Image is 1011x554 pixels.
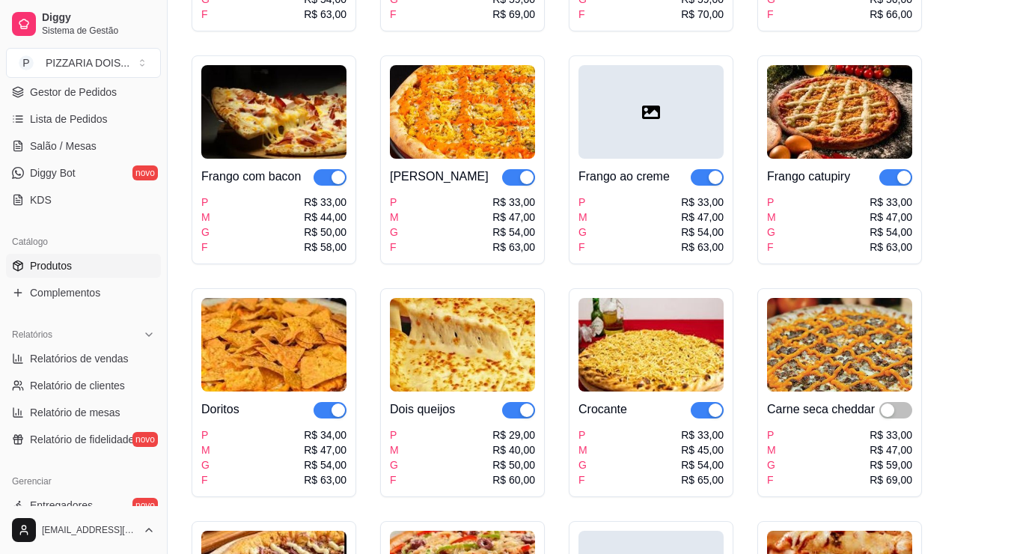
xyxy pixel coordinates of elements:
img: product-image [578,298,724,392]
a: KDS [6,188,161,212]
img: product-image [767,298,912,392]
span: Salão / Mesas [30,138,97,153]
div: R$ 63,00 [870,240,912,255]
span: Relatórios de vendas [30,351,129,366]
div: R$ 44,00 [304,210,346,225]
div: M [767,210,776,225]
div: G [390,457,399,472]
div: M [578,210,587,225]
div: F [390,240,399,255]
div: R$ 63,00 [681,240,724,255]
div: R$ 65,00 [681,472,724,487]
div: F [578,240,587,255]
div: M [201,210,210,225]
div: Frango catupiry [767,168,850,186]
div: F [201,7,210,22]
div: Dois queijos [390,401,455,418]
a: Relatório de clientes [6,374,161,398]
div: F [390,7,399,22]
div: Frango ao creme [578,168,670,186]
div: R$ 33,00 [870,195,912,210]
a: Gestor de Pedidos [6,80,161,104]
div: R$ 54,00 [304,457,346,472]
div: Doritos [201,401,239,418]
div: R$ 33,00 [492,195,535,210]
div: M [767,442,776,457]
div: F [767,7,776,22]
div: P [390,427,399,442]
a: DiggySistema de Gestão [6,6,161,42]
div: R$ 69,00 [492,7,535,22]
span: Relatório de fidelidade [30,432,134,447]
span: Diggy [42,11,155,25]
div: R$ 63,00 [304,472,346,487]
img: product-image [767,65,912,159]
div: R$ 29,00 [492,427,535,442]
div: G [767,457,776,472]
div: R$ 47,00 [681,210,724,225]
div: PIZZARIA DOIS ... [46,55,129,70]
a: Relatório de fidelidadenovo [6,427,161,451]
div: G [578,225,587,240]
div: M [201,442,210,457]
div: R$ 63,00 [304,7,346,22]
div: M [390,442,399,457]
span: Gestor de Pedidos [30,85,117,100]
span: Complementos [30,285,100,300]
div: R$ 47,00 [870,442,912,457]
a: Entregadoresnovo [6,493,161,517]
div: Carne seca cheddar [767,401,875,418]
div: R$ 54,00 [681,225,724,240]
div: R$ 50,00 [304,225,346,240]
a: Salão / Mesas [6,134,161,158]
span: Relatórios [12,329,52,341]
div: G [578,457,587,472]
div: M [390,210,399,225]
div: R$ 70,00 [681,7,724,22]
span: Diggy Bot [30,165,76,180]
span: Sistema de Gestão [42,25,155,37]
div: G [390,225,399,240]
div: Crocante [578,401,627,418]
img: product-image [201,298,346,392]
div: R$ 60,00 [492,472,535,487]
div: Catálogo [6,230,161,254]
div: R$ 47,00 [870,210,912,225]
span: KDS [30,192,52,207]
div: R$ 45,00 [681,442,724,457]
div: M [578,442,587,457]
img: product-image [390,65,535,159]
span: P [19,55,34,70]
img: product-image [390,298,535,392]
a: Relatório de mesas [6,401,161,424]
div: G [767,225,776,240]
div: F [390,472,399,487]
div: R$ 50,00 [492,457,535,472]
div: F [578,7,587,22]
div: P [767,195,776,210]
div: P [201,427,210,442]
div: F [578,472,587,487]
span: Entregadores [30,498,93,513]
a: Diggy Botnovo [6,161,161,185]
a: Lista de Pedidos [6,107,161,131]
a: Produtos [6,254,161,278]
div: P [767,427,776,442]
div: R$ 63,00 [492,240,535,255]
a: Complementos [6,281,161,305]
div: R$ 47,00 [492,210,535,225]
div: R$ 69,00 [870,472,912,487]
div: R$ 54,00 [681,457,724,472]
div: R$ 34,00 [304,427,346,442]
div: P [578,195,587,210]
div: R$ 33,00 [681,427,724,442]
div: F [767,240,776,255]
div: Gerenciar [6,469,161,493]
div: R$ 66,00 [870,7,912,22]
span: Relatório de clientes [30,378,125,393]
div: [PERSON_NAME] [390,168,489,186]
div: Frango com bacon [201,168,301,186]
span: Produtos [30,258,72,273]
div: R$ 40,00 [492,442,535,457]
div: F [767,472,776,487]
